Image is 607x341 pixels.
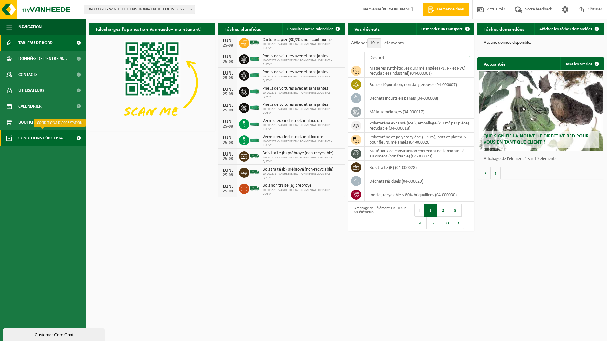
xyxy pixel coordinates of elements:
[484,157,601,161] p: Affichage de l'élément 1 sur 10 éléments
[477,23,530,35] h2: Tâches demandées
[263,140,342,147] span: 10-000278 - VANHEEDE ENVIRONMENTAL LOGISTICS - QUEVY
[368,39,381,48] span: 10
[454,217,464,229] button: Next
[222,38,234,43] div: LUN.
[560,57,603,70] a: Tous les articles
[18,130,66,146] span: Conditions d'accepta...
[381,7,413,12] strong: [PERSON_NAME]
[222,76,234,80] div: 25-08
[18,51,67,67] span: Données de l'entrepr...
[263,107,342,115] span: 10-000278 - VANHEEDE ENVIRONMENTAL LOGISTICS - QUEVY
[263,188,342,196] span: 10-000278 - VANHEEDE ENVIRONMENTAL LOGISTICS - QUEVY
[427,217,439,229] button: 5
[3,327,106,341] iframe: chat widget
[287,27,333,31] span: Consulter votre calendrier
[365,64,474,78] td: matières synthétiques durs mélangées (PE, PP et PVC), recyclables (industriel) (04-000001)
[18,83,44,98] span: Utilisateurs
[414,204,424,217] button: Previous
[263,37,342,43] span: Carton/papier (80/20), non-confitionné
[222,43,234,48] div: 25-08
[263,59,342,66] span: 10-000278 - VANHEEDE ENVIRONMENTAL LOGISTICS - QUEVY
[416,23,474,35] a: Demander un transport
[351,41,404,46] label: Afficher éléments
[365,174,474,188] td: déchets résiduels (04-000029)
[263,172,342,180] span: 10-000278 - VANHEEDE ENVIRONMENTAL LOGISTICS - QUEVY
[365,161,474,174] td: bois traité (B) (04-000028)
[263,183,342,188] span: Bois non traité (a) prébroyé
[222,152,234,157] div: LUN.
[84,5,195,14] span: 10-000278 - VANHEEDE ENVIRONMENTAL LOGISTICS - QUEVY - QUÉVY-LE-GRAND
[263,86,342,91] span: Pneus de voitures avec et sans jantes
[481,167,491,179] button: Vorige
[263,75,342,83] span: 10-000278 - VANHEEDE ENVIRONMENTAL LOGISTICS - QUEVY
[222,92,234,97] div: 25-08
[365,105,474,119] td: métaux mélangés (04-000017)
[222,119,234,124] div: LUN.
[437,204,449,217] button: 2
[218,23,267,35] h2: Tâches planifiées
[249,183,260,194] img: BL-SO-LV
[263,156,342,164] span: 10-000278 - VANHEEDE ENVIRONMENTAL LOGISTICS - QUEVY
[491,167,501,179] button: Volgende
[539,27,592,31] span: Afficher les tâches demandées
[439,217,454,229] button: 10
[365,188,474,202] td: inerte, recyclable < 80% briquaillons (04-000030)
[222,136,234,141] div: LUN.
[263,118,342,124] span: Verre creux industriel, multicolore
[249,121,260,126] img: HK-XC-20-GN-00
[249,137,260,143] img: HK-XC-20-GN-00
[348,23,386,35] h2: Vos déchets
[89,23,208,35] h2: Téléchargez l'application Vanheede+ maintenant!
[365,119,474,133] td: polystyrène expansé (PSE), emballage (< 1 m² par pièce) recyclable (04-000018)
[263,70,342,75] span: Pneus de voitures avec et sans jantes
[479,71,603,151] a: Que signifie la nouvelle directive RED pour vous en tant que client ?
[222,168,234,173] div: LUN.
[222,60,234,64] div: 25-08
[222,108,234,113] div: 25-08
[18,114,57,130] span: Boutique en ligne
[263,43,342,50] span: 10-000278 - VANHEEDE ENVIRONMENTAL LOGISTICS - QUEVY
[477,57,512,70] h2: Actualités
[449,204,462,217] button: 3
[365,78,474,91] td: boues d'épuration, non dangereuses (04-000007)
[222,103,234,108] div: LUN.
[263,54,342,59] span: Pneus de voitures avec et sans jantes
[365,91,474,105] td: déchets industriels banals (04-000008)
[222,124,234,129] div: 25-08
[367,38,381,48] span: 10
[263,135,342,140] span: Verre creux industriel, multicolore
[365,133,474,147] td: polystyrène et polypropylène (PP+PS), pots et plateaux pour fleurs, mélangés (04-000020)
[18,98,42,114] span: Calendrier
[414,217,427,229] button: 4
[222,157,234,161] div: 25-08
[484,134,589,145] span: Que signifie la nouvelle directive RED pour vous en tant que client ?
[263,167,342,172] span: Bois traité (b) prébroyé (non-recyclable)
[89,35,215,130] img: Download de VHEPlus App
[222,189,234,194] div: 25-08
[424,204,437,217] button: 1
[263,102,342,107] span: Pneus de voitures avec et sans jantes
[18,35,53,51] span: Tableau de bord
[484,41,597,45] p: Aucune donnée disponible.
[249,88,260,94] img: HK-XC-30-GN-00
[282,23,344,35] a: Consulter votre calendrier
[222,141,234,145] div: 25-08
[18,67,37,83] span: Contacts
[222,173,234,177] div: 25-08
[222,184,234,189] div: LUN.
[249,167,260,177] img: BL-SO-LV
[249,37,260,48] img: BL-SO-LV
[421,27,463,31] span: Demander un transport
[263,151,342,156] span: Bois traité (b) prébroyé (non-recyclable)
[18,19,42,35] span: Navigation
[249,104,260,110] img: HK-XC-30-GN-00
[351,203,408,230] div: Affichage de l'élément 1 à 10 sur 99 éléments
[436,6,466,13] span: Demande devis
[222,55,234,60] div: LUN.
[534,23,603,35] a: Afficher les tâches demandées
[263,124,342,131] span: 10-000278 - VANHEEDE ENVIRONMENTAL LOGISTICS - QUEVY
[263,91,342,99] span: 10-000278 - VANHEEDE ENVIRONMENTAL LOGISTICS - QUEVY
[222,87,234,92] div: LUN.
[249,72,260,78] img: HK-XC-30-GN-00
